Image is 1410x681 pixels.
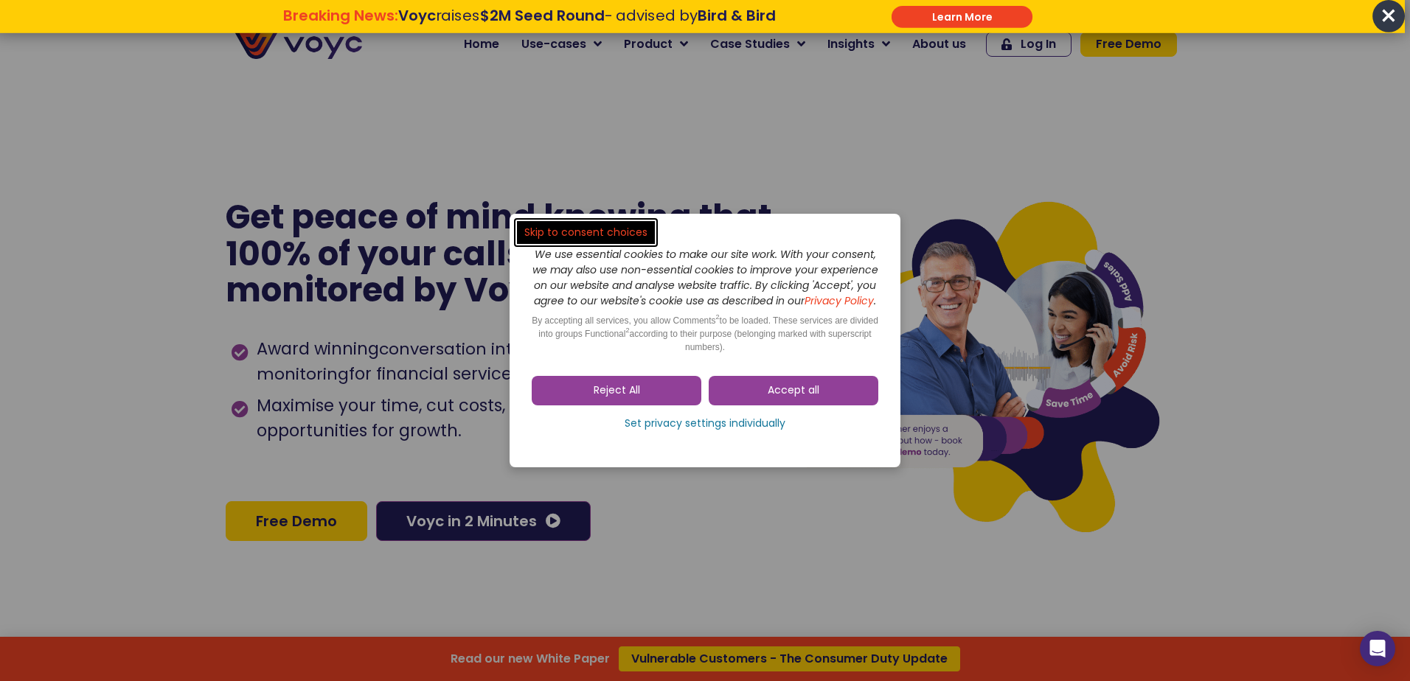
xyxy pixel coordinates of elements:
span: Set privacy settings individually [625,416,785,431]
span: Accept all [768,383,819,398]
span: Job title [195,119,246,136]
span: Reject All [594,383,640,398]
a: Reject All [532,376,701,405]
a: Accept all [709,376,878,405]
span: Phone [195,59,232,76]
i: We use essential cookies to make our site work. With your consent, we may also use non-essential ... [532,247,878,308]
sup: 2 [716,313,720,321]
a: Privacy Policy [304,307,373,321]
a: Privacy Policy [805,293,874,308]
a: Skip to consent choices [517,221,655,244]
span: By accepting all services, you allow Comments to be loaded. These services are divided into group... [532,315,878,352]
sup: 2 [625,326,629,334]
a: Set privacy settings individually [532,413,878,435]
